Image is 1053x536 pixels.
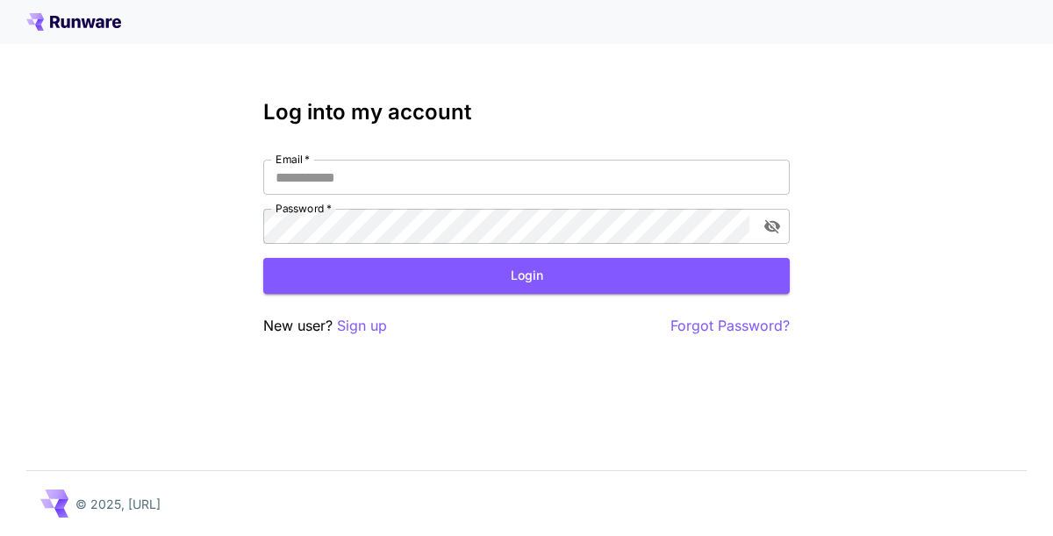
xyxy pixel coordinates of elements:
label: Email [276,152,310,167]
button: toggle password visibility [756,211,788,242]
button: Forgot Password? [670,315,790,337]
label: Password [276,201,332,216]
p: New user? [263,315,387,337]
p: © 2025, [URL] [75,495,161,513]
button: Login [263,258,790,294]
h3: Log into my account [263,100,790,125]
button: Sign up [337,315,387,337]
